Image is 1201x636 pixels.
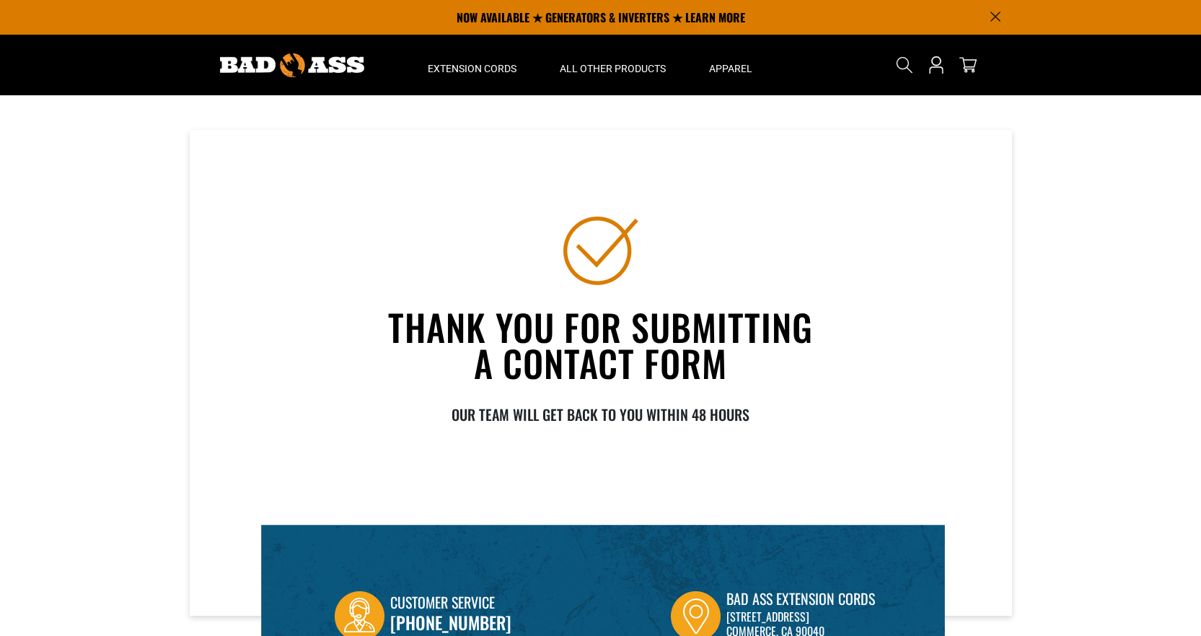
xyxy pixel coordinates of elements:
h3: THANK YOU FOR SUBMITTING A CONTACT FORM [383,302,819,386]
div: Bad Ass Extension Cords [726,588,875,609]
summary: All Other Products [538,35,687,95]
span: Apparel [709,62,752,75]
summary: Apparel [687,35,774,95]
summary: Extension Cords [406,35,538,95]
div: OUR TEAM WILL GET BACK TO YOU WITHIN 48 HOURS [383,404,819,425]
summary: Search [893,53,916,77]
a: [PHONE_NUMBER] [390,609,511,635]
span: All Other Products [560,62,666,75]
span: Extension Cords [428,62,516,75]
img: Bad Ass Extension Cords [220,53,364,77]
div: Customer Service [390,591,511,615]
